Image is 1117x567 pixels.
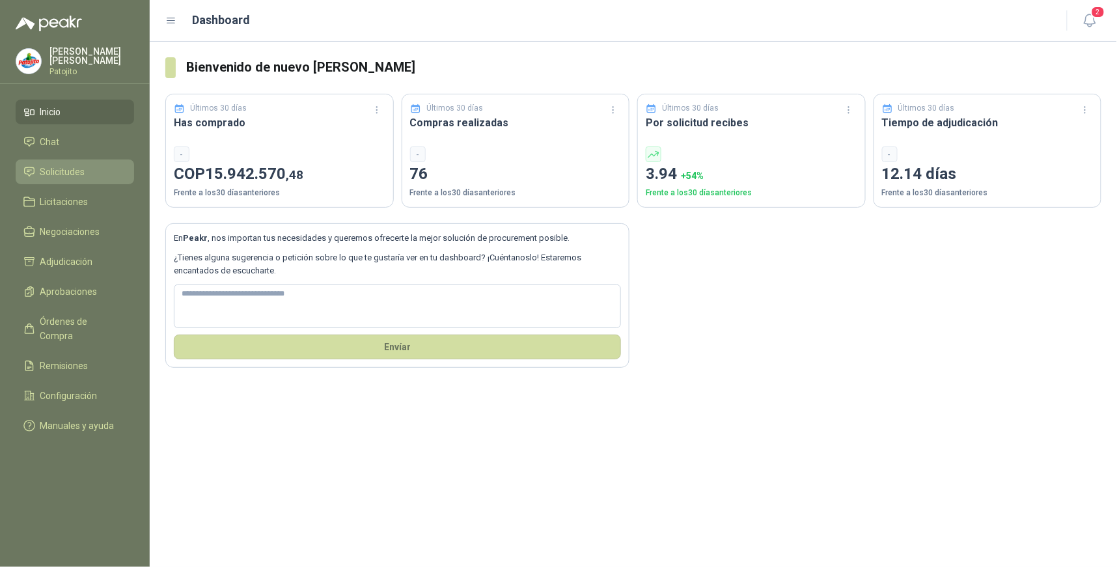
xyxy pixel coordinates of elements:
[410,162,622,187] p: 76
[40,419,115,433] span: Manuales y ayuda
[40,389,98,403] span: Configuración
[16,49,41,74] img: Company Logo
[193,11,251,29] h1: Dashboard
[1091,6,1105,18] span: 2
[646,115,857,131] h3: Por solicitud recibes
[16,383,134,408] a: Configuración
[174,335,621,359] button: Envíar
[646,187,857,199] p: Frente a los 30 días anteriores
[426,102,483,115] p: Últimos 30 días
[286,167,303,182] span: ,48
[898,102,955,115] p: Últimos 30 días
[16,279,134,304] a: Aprobaciones
[646,162,857,187] p: 3.94
[174,187,385,199] p: Frente a los 30 días anteriores
[174,232,621,245] p: En , nos importan tus necesidades y queremos ofrecerte la mejor solución de procurement posible.
[16,353,134,378] a: Remisiones
[663,102,719,115] p: Últimos 30 días
[16,249,134,274] a: Adjudicación
[40,359,89,373] span: Remisiones
[191,102,247,115] p: Últimos 30 días
[205,165,303,183] span: 15.942.570
[49,68,134,76] p: Patojito
[174,162,385,187] p: COP
[186,57,1101,77] h3: Bienvenido de nuevo [PERSON_NAME]
[16,100,134,124] a: Inicio
[40,284,98,299] span: Aprobaciones
[16,130,134,154] a: Chat
[174,146,189,162] div: -
[410,187,622,199] p: Frente a los 30 días anteriores
[40,135,60,149] span: Chat
[16,413,134,438] a: Manuales y ayuda
[1078,9,1101,33] button: 2
[882,115,1094,131] h3: Tiempo de adjudicación
[40,105,61,119] span: Inicio
[183,233,208,243] b: Peakr
[16,189,134,214] a: Licitaciones
[174,115,385,131] h3: Has comprado
[882,187,1094,199] p: Frente a los 30 días anteriores
[49,47,134,65] p: [PERSON_NAME] [PERSON_NAME]
[40,195,89,209] span: Licitaciones
[40,225,100,239] span: Negociaciones
[16,309,134,348] a: Órdenes de Compra
[40,165,85,179] span: Solicitudes
[681,171,704,181] span: + 54 %
[410,115,622,131] h3: Compras realizadas
[40,255,93,269] span: Adjudicación
[16,219,134,244] a: Negociaciones
[16,159,134,184] a: Solicitudes
[882,162,1094,187] p: 12.14 días
[174,251,621,278] p: ¿Tienes alguna sugerencia o petición sobre lo que te gustaría ver en tu dashboard? ¡Cuéntanoslo! ...
[40,314,122,343] span: Órdenes de Compra
[16,16,82,31] img: Logo peakr
[882,146,898,162] div: -
[410,146,426,162] div: -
